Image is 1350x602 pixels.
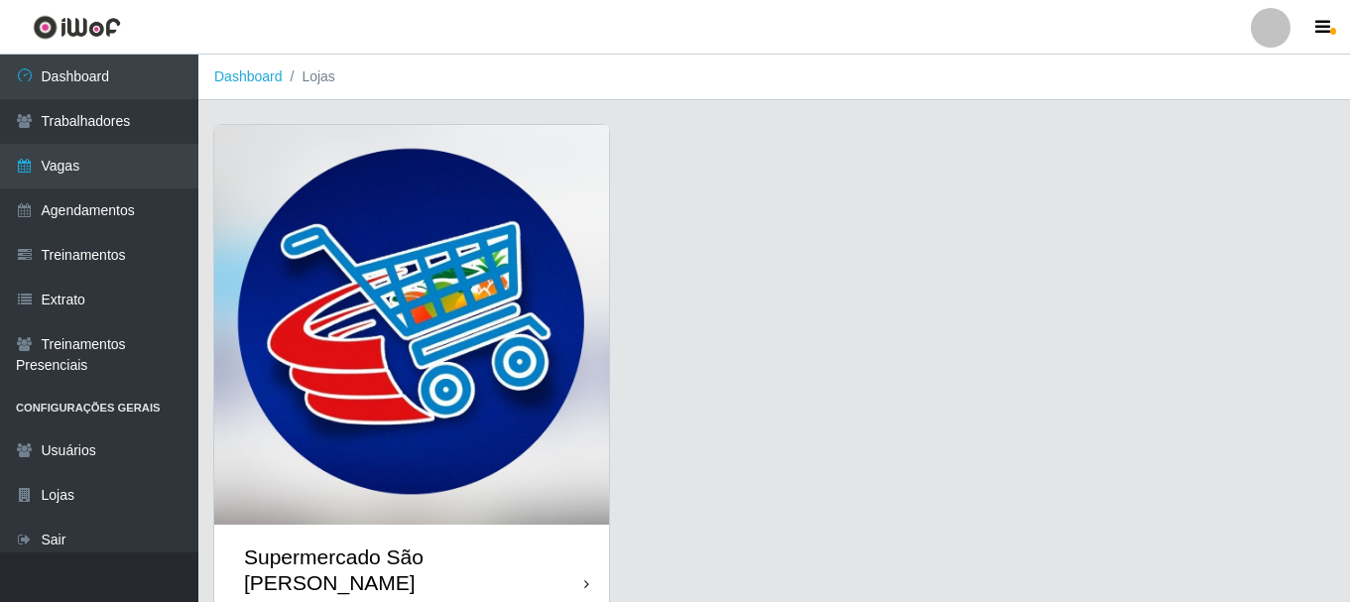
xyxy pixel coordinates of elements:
[214,125,609,525] img: cardImg
[283,66,335,87] li: Lojas
[33,15,121,40] img: CoreUI Logo
[244,544,584,594] div: Supermercado São [PERSON_NAME]
[198,55,1350,100] nav: breadcrumb
[214,68,283,84] a: Dashboard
